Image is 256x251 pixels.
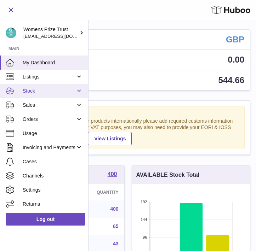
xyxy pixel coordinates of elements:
span: Returns [23,201,83,208]
span: [EMAIL_ADDRESS][DOMAIN_NAME] [23,33,101,39]
text: 192 [141,200,147,204]
th: Quantity [80,184,124,200]
a: 43 [113,241,119,246]
a: Log out [6,213,85,226]
div: Womens Prize Trust [23,26,78,40]
a: AVAILABLE Stock Total 544.66 [6,70,250,90]
a: Total sales 0.00 [6,50,250,70]
span: 0.00 [228,55,244,64]
span: Cases [23,158,83,165]
span: Sales [23,102,75,109]
a: 65 [113,223,119,229]
strong: Notice [15,110,241,117]
a: 400 [108,171,117,179]
span: Stock [23,88,75,94]
h3: AVAILABLE Stock Total [136,171,200,179]
span: My Dashboard [23,59,83,66]
div: If you're planning on sending your products internationally please add required customs informati... [15,118,241,145]
span: Settings [23,187,83,193]
span: Listings [23,74,75,80]
span: Channels [23,173,83,179]
span: Invoicing and Payments [23,144,75,151]
img: info@womensprizeforfiction.co.uk [6,28,16,38]
a: View Listings [88,132,132,145]
text: 144 [141,217,147,222]
strong: GBP [226,34,244,45]
strong: 400 [108,171,117,177]
text: 96 [143,235,147,239]
a: 400 [110,206,118,212]
span: 544.66 [218,75,244,85]
span: Usage [23,130,83,137]
span: Orders [23,116,75,123]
